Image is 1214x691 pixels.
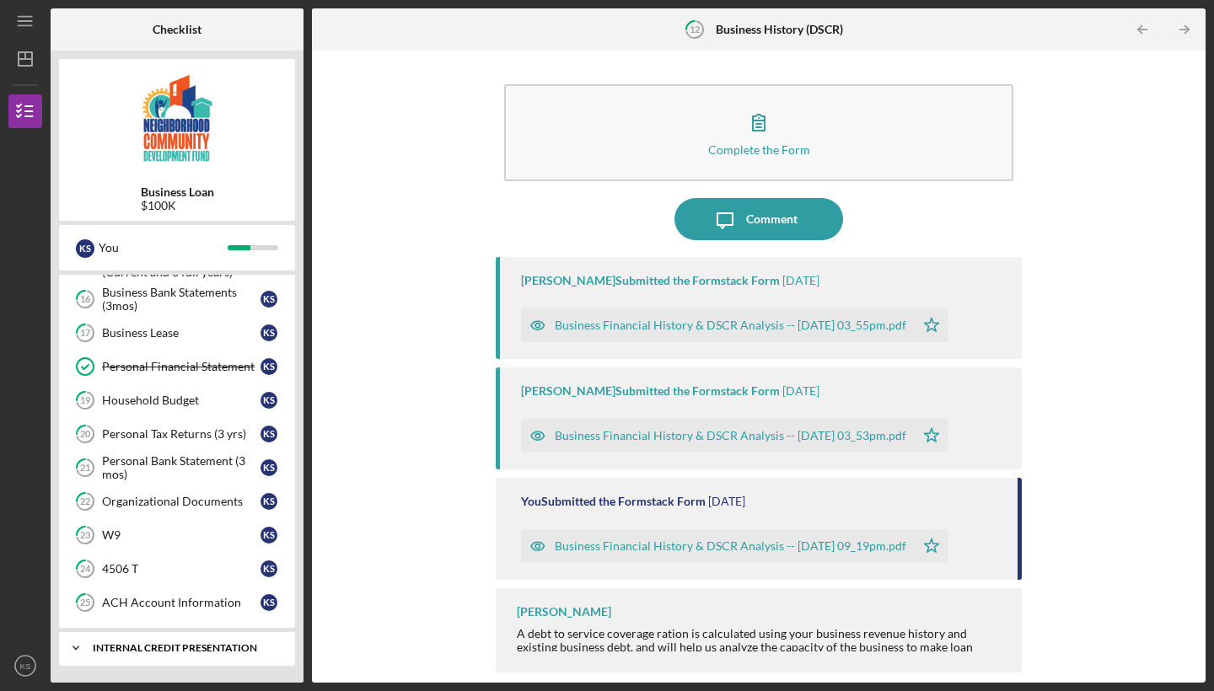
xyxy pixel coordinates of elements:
time: 2025-08-21 19:55 [782,274,819,287]
div: K S [261,594,277,611]
div: [PERSON_NAME] [517,605,611,619]
tspan: 16 [80,294,91,305]
div: K S [261,392,277,409]
div: Internal Credit Presentation [93,643,274,653]
div: K S [261,426,277,442]
a: 20Personal Tax Returns (3 yrs)KS [67,417,287,451]
div: K S [261,493,277,510]
button: Comment [674,198,843,240]
tspan: 22 [80,496,90,507]
div: You Submitted the Formstack Form [521,495,706,508]
tspan: 19 [80,395,91,406]
div: K S [261,324,277,341]
b: Business History (DSCR) [716,23,843,36]
div: [PERSON_NAME] Submitted the Formstack Form [521,274,780,287]
div: Personal Tax Returns (3 yrs) [102,427,261,441]
div: Complete the Form [708,143,810,156]
a: 21Personal Bank Statement (3 mos)KS [67,451,287,485]
a: 17Business LeaseKS [67,316,287,350]
tspan: 25 [80,597,90,608]
div: Personal Financial Statement [102,360,261,373]
button: Business Financial History & DSCR Analysis -- [DATE] 03_55pm.pdf [521,308,948,342]
button: Business Financial History & DSCR Analysis -- [DATE] 09_19pm.pdf [521,529,948,563]
div: K S [261,459,277,476]
a: 244506 TKS [67,552,287,586]
div: K S [76,239,94,258]
tspan: 24 [80,564,91,575]
a: 19Household BudgetKS [67,383,287,417]
div: Business Financial History & DSCR Analysis -- [DATE] 03_55pm.pdf [555,319,906,332]
div: Comment [746,198,798,240]
div: Household Budget [102,394,261,407]
div: K S [261,291,277,308]
button: KS [8,649,42,683]
a: 23W9KS [67,518,287,552]
text: KS [20,662,31,671]
tspan: 23 [80,530,90,541]
div: K S [261,527,277,544]
div: You [99,233,228,262]
div: Business Financial History & DSCR Analysis -- [DATE] 03_53pm.pdf [555,429,906,442]
button: Business Financial History & DSCR Analysis -- [DATE] 03_53pm.pdf [521,419,948,453]
a: 16Business Bank Statements (3mos)KS [67,282,287,316]
div: 4506 T [102,562,261,576]
time: 2025-07-12 01:19 [708,495,745,508]
div: A debt to service coverage ration is calculated using your business revenue history and existing ... [517,627,1005,667]
a: 22Organizational DocumentsKS [67,485,287,518]
div: W9 [102,528,261,542]
img: Product logo [59,67,295,169]
a: Personal Financial StatementKS [67,350,287,383]
b: Checklist [153,23,201,36]
tspan: 17 [80,328,91,339]
div: Business Financial History & DSCR Analysis -- [DATE] 09_19pm.pdf [555,539,906,553]
tspan: 12 [690,24,700,35]
div: Personal Bank Statement (3 mos) [102,454,261,481]
div: Organizational Documents [102,495,261,508]
b: Business Loan [141,185,214,199]
div: ACH Account Information [102,596,261,609]
div: K S [261,358,277,375]
tspan: 21 [80,463,90,474]
time: 2025-08-21 19:53 [782,384,819,398]
button: Complete the Form [504,84,1013,181]
tspan: 20 [80,429,91,440]
a: 25ACH Account InformationKS [67,586,287,619]
div: Business Bank Statements (3mos) [102,286,261,313]
div: K S [261,560,277,577]
div: Business Lease [102,326,261,340]
div: $100K [141,199,214,212]
div: [PERSON_NAME] Submitted the Formstack Form [521,384,780,398]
